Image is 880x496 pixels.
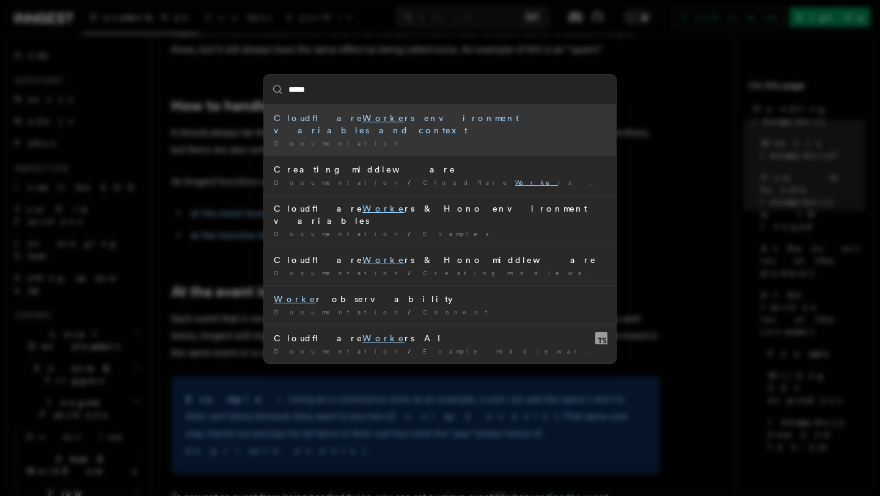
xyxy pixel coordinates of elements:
span: Creating middleware [423,269,607,276]
span: Documentation [274,230,403,237]
span: / [408,308,418,316]
span: Documentation [274,269,403,276]
div: Cloudflare rs & Hono middleware [274,254,606,266]
div: Cloudflare rs environment variables and context [274,112,606,136]
div: Creating middleware [274,163,606,176]
mark: Worke [274,294,316,304]
span: Documentation [274,139,403,147]
mark: Worke [515,179,558,186]
span: / [408,269,418,276]
div: Cloudflare rs AI [274,332,606,344]
span: Documentation [274,308,403,316]
mark: Worke [362,333,405,343]
div: r observability [274,293,606,305]
mark: Worke [362,113,405,123]
mark: Worke [362,255,405,265]
span: Examples [423,230,496,237]
span: Connect [423,308,496,316]
span: Documentation [274,179,403,186]
span: / [408,230,418,237]
span: / [408,347,418,355]
span: Example middleware v2.0.0+ [423,347,679,355]
span: / [408,179,418,186]
mark: Worke [362,204,405,213]
div: Cloudflare rs & Hono environment variables [274,202,606,227]
span: Documentation [274,347,403,355]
